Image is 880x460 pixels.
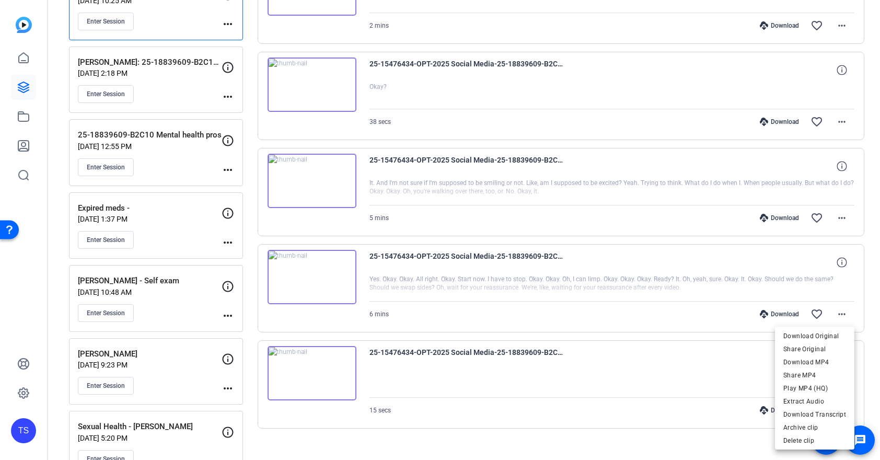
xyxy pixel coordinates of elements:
span: Share Original [783,343,846,355]
span: Download Original [783,330,846,342]
span: Share MP4 [783,369,846,382]
span: Download Transcript [783,408,846,421]
span: Extract Audio [783,395,846,408]
span: Delete clip [783,434,846,447]
span: Download MP4 [783,356,846,369]
span: Archive clip [783,421,846,434]
span: Play MP4 (HQ) [783,382,846,395]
